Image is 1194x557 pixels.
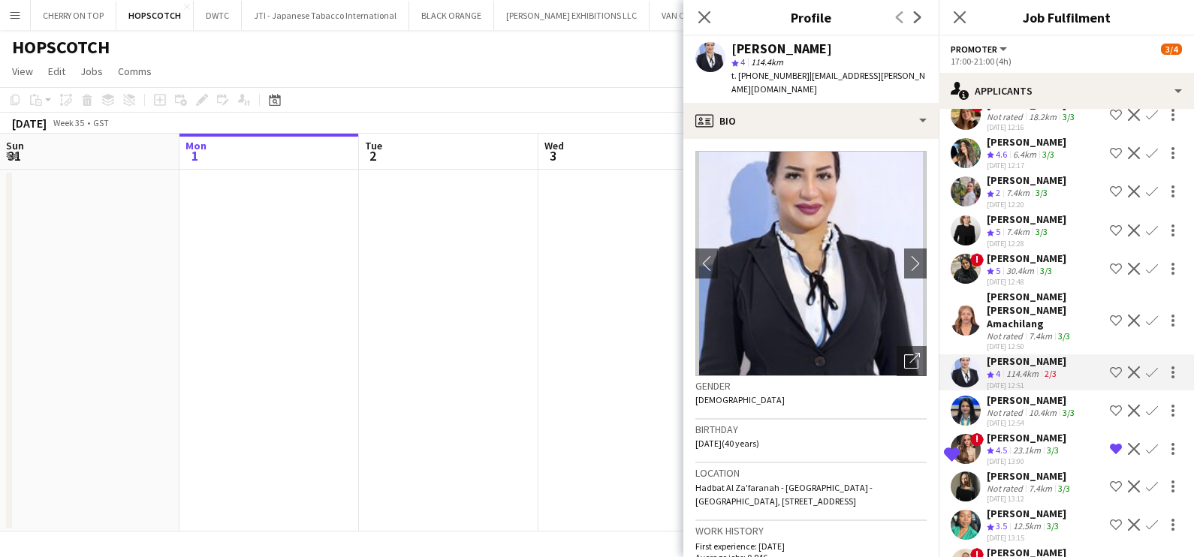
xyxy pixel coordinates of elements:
[996,265,1000,276] span: 5
[1010,444,1044,457] div: 23.1km
[996,444,1007,456] span: 4.5
[695,394,785,405] span: [DEMOGRAPHIC_DATA]
[695,466,927,480] h3: Location
[939,8,1194,27] h3: Job Fulfilment
[987,277,1066,287] div: [DATE] 12:48
[1003,187,1033,200] div: 7.4km
[695,524,927,537] h3: Work history
[1003,368,1042,381] div: 114.4km
[695,151,927,376] img: Crew avatar or photo
[1040,265,1052,276] app-skills-label: 3/3
[748,56,786,68] span: 114.4km
[42,62,71,81] a: Edit
[731,70,810,81] span: t. [PHONE_NUMBER]
[987,469,1073,483] div: [PERSON_NAME]
[363,147,382,164] span: 2
[494,1,650,30] button: [PERSON_NAME] EXHIBITIONS LLC
[695,438,759,449] span: [DATE] (40 years)
[1047,444,1059,456] app-skills-label: 3/3
[987,135,1066,149] div: [PERSON_NAME]
[987,354,1066,368] div: [PERSON_NAME]
[1036,226,1048,237] app-skills-label: 3/3
[1003,226,1033,239] div: 7.4km
[987,122,1078,132] div: [DATE] 12:16
[695,423,927,436] h3: Birthday
[1010,149,1039,161] div: 6.4km
[48,65,65,78] span: Edit
[987,456,1066,466] div: [DATE] 13:00
[1058,330,1070,342] app-skills-label: 3/3
[996,226,1000,237] span: 5
[1045,368,1057,379] app-skills-label: 2/3
[987,393,1078,407] div: [PERSON_NAME]
[1063,111,1075,122] app-skills-label: 3/3
[695,482,873,507] span: Hadbat Al Za'faranah - [GEOGRAPHIC_DATA] - [GEOGRAPHIC_DATA], [STREET_ADDRESS]
[987,330,1026,342] div: Not rated
[951,56,1182,67] div: 17:00-21:00 (4h)
[951,44,1009,55] button: Promoter
[365,139,382,152] span: Tue
[1063,407,1075,418] app-skills-label: 3/3
[6,62,39,81] a: View
[987,290,1104,330] div: [PERSON_NAME] [PERSON_NAME] Amachilang
[194,1,242,30] button: DWTC
[987,507,1066,520] div: [PERSON_NAME]
[996,520,1007,531] span: 3.5
[50,117,87,128] span: Week 35
[1003,265,1037,278] div: 30.4km
[987,111,1026,122] div: Not rated
[112,62,158,81] a: Comms
[695,540,927,552] p: First experience: [DATE]
[12,65,33,78] span: View
[987,533,1066,543] div: [DATE] 13:15
[74,62,109,81] a: Jobs
[683,8,939,27] h3: Profile
[987,173,1066,187] div: [PERSON_NAME]
[987,239,1066,248] div: [DATE] 12:28
[544,139,564,152] span: Wed
[951,44,997,55] span: Promoter
[987,431,1066,444] div: [PERSON_NAME]
[542,147,564,164] span: 3
[987,407,1026,418] div: Not rated
[4,147,24,164] span: 31
[409,1,494,30] button: BLACK ORANGE
[1161,44,1182,55] span: 3/4
[987,161,1066,170] div: [DATE] 12:17
[1036,187,1048,198] app-skills-label: 3/3
[683,103,939,139] div: Bio
[650,1,812,30] button: VAN CLEEF (RICHEMONT DUBAI FZE)
[12,116,47,131] div: [DATE]
[970,433,984,447] span: !
[185,139,207,152] span: Mon
[1042,149,1054,160] app-skills-label: 3/3
[1047,520,1059,531] app-skills-label: 3/3
[1058,483,1070,494] app-skills-label: 3/3
[987,418,1078,428] div: [DATE] 12:54
[12,36,110,59] h1: HOPSCOTCH
[80,65,103,78] span: Jobs
[118,65,152,78] span: Comms
[939,73,1194,109] div: Applicants
[6,139,24,152] span: Sun
[1026,407,1060,418] div: 10.4km
[987,483,1026,494] div: Not rated
[116,1,194,30] button: HOPSCOTCH
[695,379,927,393] h3: Gender
[987,494,1073,504] div: [DATE] 13:12
[987,381,1066,390] div: [DATE] 12:51
[897,346,927,376] div: Open photos pop-in
[242,1,409,30] button: JTI - Japanese Tabacco International
[1026,483,1055,494] div: 7.4km
[731,42,832,56] div: [PERSON_NAME]
[996,368,1000,379] span: 4
[987,251,1066,265] div: [PERSON_NAME]
[1010,520,1044,533] div: 12.5km
[987,342,1104,351] div: [DATE] 12:50
[31,1,116,30] button: CHERRY ON TOP
[93,117,109,128] div: GST
[996,187,1000,198] span: 2
[970,253,984,266] span: !
[740,56,745,68] span: 4
[987,212,1066,226] div: [PERSON_NAME]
